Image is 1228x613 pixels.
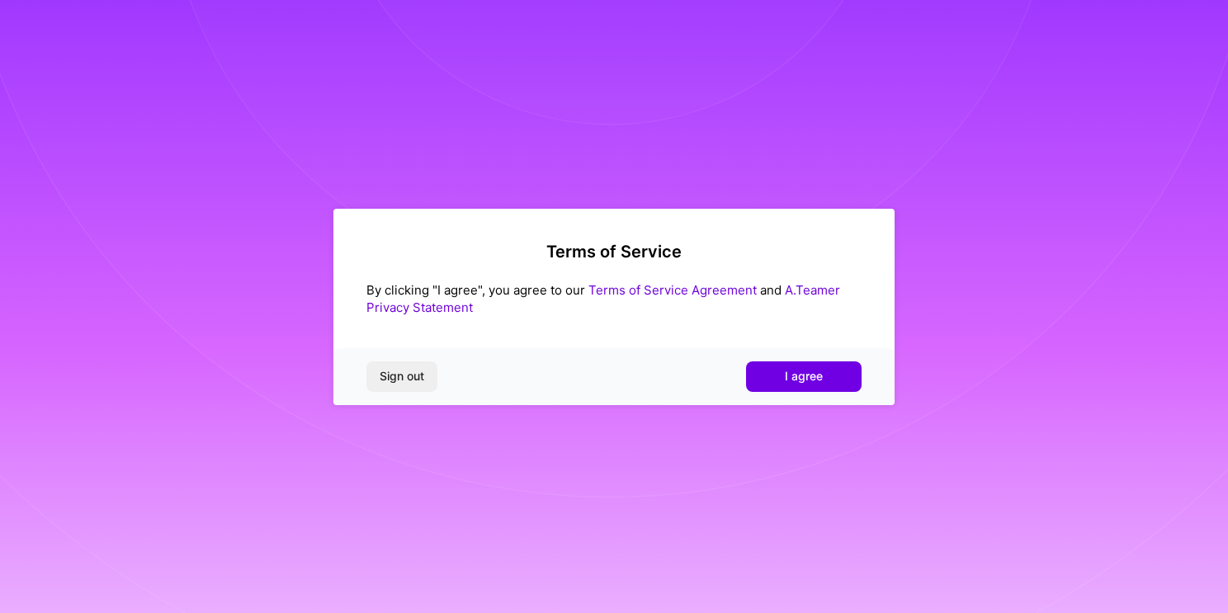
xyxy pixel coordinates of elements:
[588,282,757,298] a: Terms of Service Agreement
[366,242,862,262] h2: Terms of Service
[366,361,437,391] button: Sign out
[380,368,424,384] span: Sign out
[746,361,862,391] button: I agree
[785,368,823,384] span: I agree
[366,281,862,316] div: By clicking "I agree", you agree to our and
